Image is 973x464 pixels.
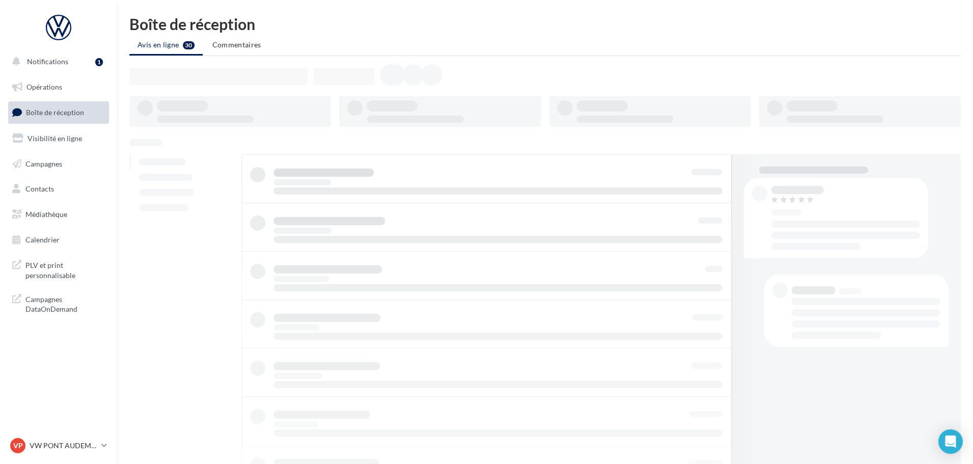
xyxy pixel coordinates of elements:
span: Commentaires [212,40,261,49]
p: VW PONT AUDEMER [30,441,97,451]
span: Boîte de réception [26,108,84,117]
span: Campagnes DataOnDemand [25,292,105,314]
span: Calendrier [25,235,60,244]
span: Opérations [26,83,62,91]
a: Calendrier [6,229,111,251]
span: Campagnes [25,159,62,168]
div: 1 [95,58,103,66]
span: Contacts [25,184,54,193]
button: Notifications 1 [6,51,107,72]
span: Visibilité en ligne [28,134,82,143]
div: Open Intercom Messenger [938,429,963,454]
a: Campagnes [6,153,111,175]
a: Médiathèque [6,204,111,225]
span: PLV et print personnalisable [25,258,105,280]
span: Notifications [27,57,68,66]
a: Contacts [6,178,111,200]
a: Visibilité en ligne [6,128,111,149]
a: VP VW PONT AUDEMER [8,436,109,455]
div: Boîte de réception [129,16,961,32]
a: Opérations [6,76,111,98]
span: Médiathèque [25,210,67,219]
a: Campagnes DataOnDemand [6,288,111,318]
a: PLV et print personnalisable [6,254,111,284]
span: VP [13,441,23,451]
a: Boîte de réception [6,101,111,123]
